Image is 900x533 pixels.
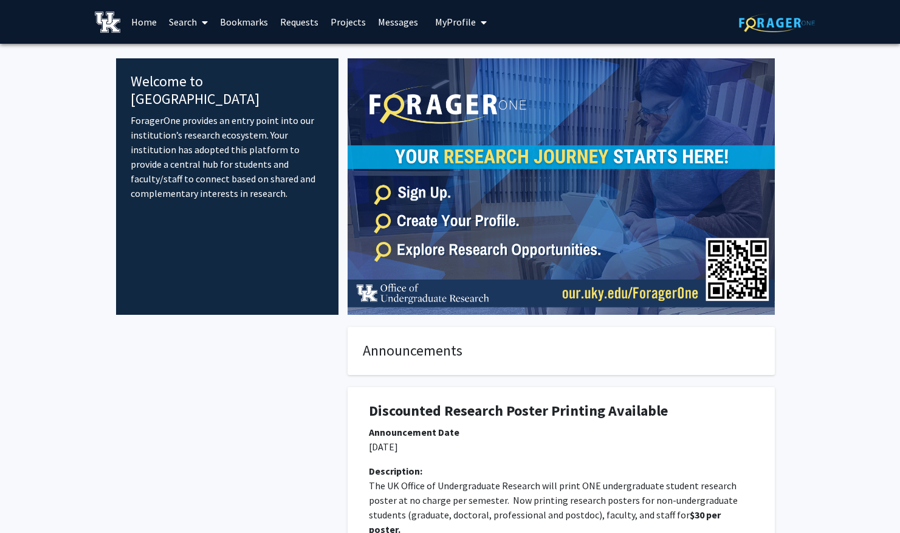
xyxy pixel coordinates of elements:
h1: Discounted Research Poster Printing Available [369,402,754,420]
img: ForagerOne Logo [739,13,815,32]
img: University of Kentucky Logo [95,12,121,33]
a: Projects [325,1,372,43]
a: Messages [372,1,424,43]
div: Announcement Date [369,425,754,439]
span: The UK Office of Undergraduate Research will print ONE undergraduate student research poster at n... [369,480,740,521]
p: [DATE] [369,439,754,454]
p: ForagerOne provides an entry point into our institution’s research ecosystem. Your institution ha... [131,113,325,201]
h4: Announcements [363,342,760,360]
a: Home [125,1,163,43]
div: Description: [369,464,754,478]
iframe: Chat [9,478,52,524]
a: Search [163,1,214,43]
h4: Welcome to [GEOGRAPHIC_DATA] [131,73,325,108]
a: Bookmarks [214,1,274,43]
span: My Profile [435,16,476,28]
a: Requests [274,1,325,43]
img: Cover Image [348,58,775,315]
